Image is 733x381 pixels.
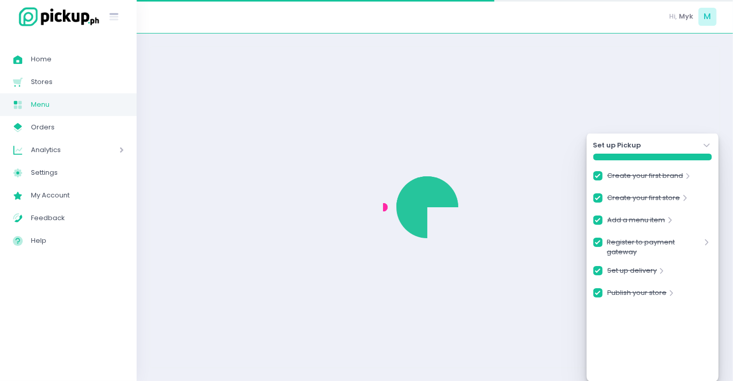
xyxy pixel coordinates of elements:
a: Create your first brand [607,171,683,185]
span: Orders [31,121,124,134]
span: Analytics [31,143,90,157]
span: Help [31,234,124,247]
span: Home [31,53,124,66]
a: Publish your store [607,288,667,302]
strong: Set up Pickup [593,140,641,151]
a: Create your first store [607,193,680,207]
span: M [698,8,717,26]
span: Stores [31,75,124,89]
a: Set up delivery [607,266,657,279]
a: Add a menu item [607,215,665,229]
a: Register to payment gateway [607,237,702,257]
span: Myk [679,11,693,22]
span: Menu [31,98,124,111]
span: My Account [31,189,124,202]
span: Hi, [670,11,677,22]
span: Feedback [31,211,124,225]
img: logo [13,6,101,28]
span: Settings [31,166,124,179]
